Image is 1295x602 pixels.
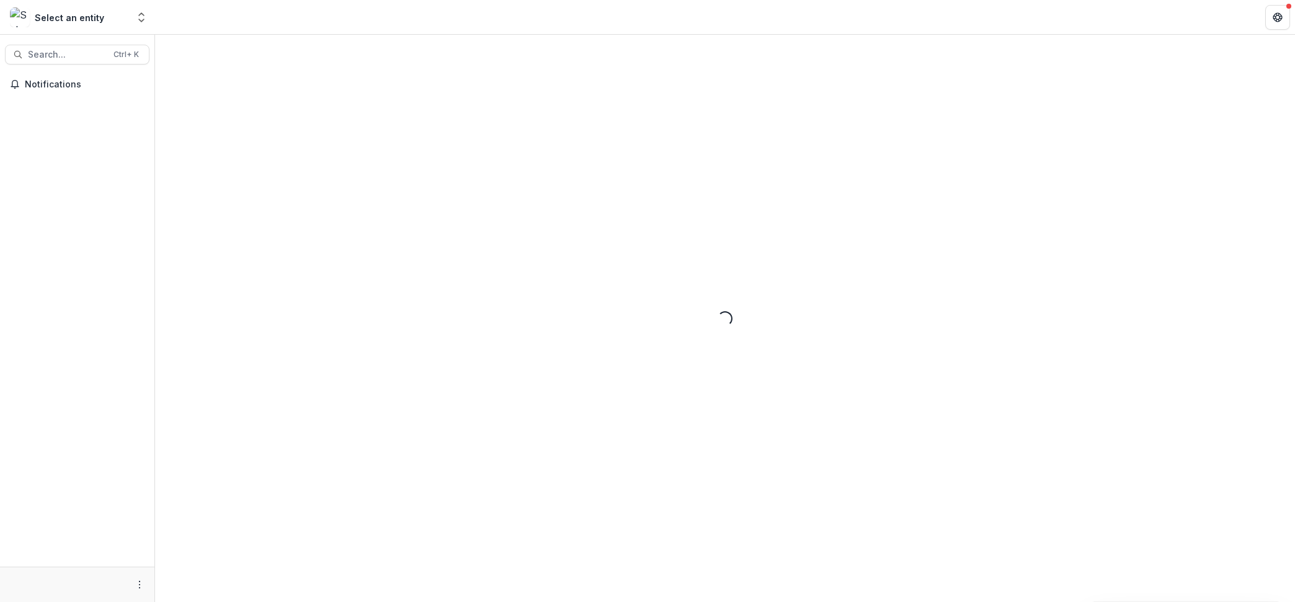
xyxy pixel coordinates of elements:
img: Select an entity [10,7,30,27]
span: Search... [28,50,106,60]
button: Notifications [5,74,149,94]
div: Select an entity [35,11,104,24]
button: Search... [5,45,149,64]
button: More [132,577,147,592]
button: Open entity switcher [133,5,150,30]
div: Ctrl + K [111,48,141,61]
span: Notifications [25,79,145,90]
button: Get Help [1265,5,1290,30]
